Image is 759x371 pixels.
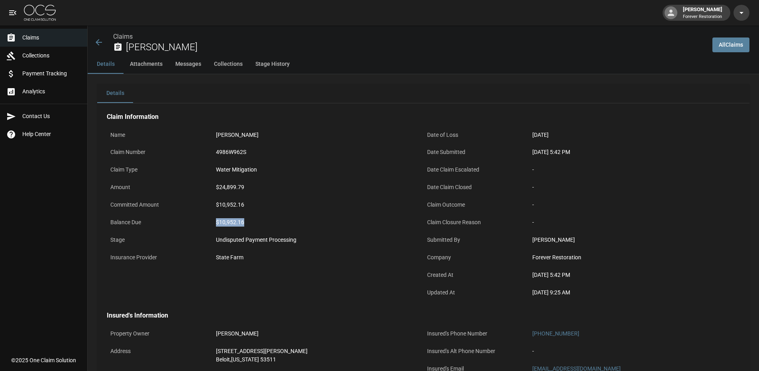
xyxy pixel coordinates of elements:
div: - [532,347,736,355]
a: Claims [113,33,133,40]
img: ocs-logo-white-transparent.png [24,5,56,21]
p: Balance Due [107,215,212,230]
span: Help Center [22,130,81,138]
div: © 2025 One Claim Solution [11,356,76,364]
div: - [532,218,736,227]
p: Claim Type [107,162,212,178]
p: Stage [107,232,212,248]
p: Claim Outcome [424,197,529,213]
span: Contact Us [22,112,81,120]
p: Address [107,343,212,359]
p: Claim Closure Reason [424,215,529,230]
p: Submitted By [424,232,529,248]
button: Details [88,55,124,74]
p: Company [424,250,529,265]
div: $10,952.16 [216,201,420,209]
p: Insurance Provider [107,250,212,265]
p: Committed Amount [107,197,212,213]
p: Date Claim Escalated [424,162,529,178]
span: Collections [22,51,81,60]
div: [STREET_ADDRESS][PERSON_NAME] [216,347,420,355]
div: $24,899.79 [216,183,420,191]
p: Insured's Phone Number [424,326,529,341]
a: AllClaims [712,37,749,52]
div: 4986W962S [216,148,420,156]
h2: [PERSON_NAME] [126,41,706,53]
span: Analytics [22,87,81,96]
div: [DATE] [532,131,736,139]
button: Attachments [124,55,169,74]
p: Property Owner [107,326,212,341]
div: [PERSON_NAME] [216,330,420,338]
div: State Farm [216,253,420,262]
div: [PERSON_NAME] [532,236,736,244]
div: anchor tabs [88,55,759,74]
a: [PHONE_NUMBER] [532,330,579,337]
p: Date Submitted [424,144,529,160]
div: - [532,183,736,191]
div: Beloit , [US_STATE] 53511 [216,355,420,364]
div: [DATE] 9:25 AM [532,288,736,297]
button: Details [97,84,133,103]
h4: Insured's Information [107,312,740,320]
div: [DATE] 5:42 PM [532,148,736,156]
div: - [532,201,736,209]
div: [DATE] 5:42 PM [532,271,736,279]
h4: Claim Information [107,113,740,121]
button: open drawer [5,5,21,21]
span: Payment Tracking [22,69,81,78]
p: Insured's Alt Phone Number [424,343,529,359]
div: details tabs [97,84,749,103]
p: Created At [424,267,529,283]
p: Date Claim Closed [424,180,529,195]
button: Messages [169,55,208,74]
nav: breadcrumb [113,32,706,41]
div: Undisputed Payment Processing [216,236,420,244]
span: Claims [22,34,81,42]
p: Amount [107,180,212,195]
div: $10,952.16 [216,218,420,227]
p: Claim Number [107,144,212,160]
div: Forever Restoration [532,253,736,262]
p: Updated At [424,285,529,300]
div: Water Mitigation [216,166,420,174]
p: Forever Restoration [683,14,722,20]
div: [PERSON_NAME] [216,131,420,139]
div: [PERSON_NAME] [680,6,726,20]
p: Name [107,127,212,143]
button: Collections [208,55,249,74]
div: - [532,166,736,174]
p: Date of Loss [424,127,529,143]
button: Stage History [249,55,296,74]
